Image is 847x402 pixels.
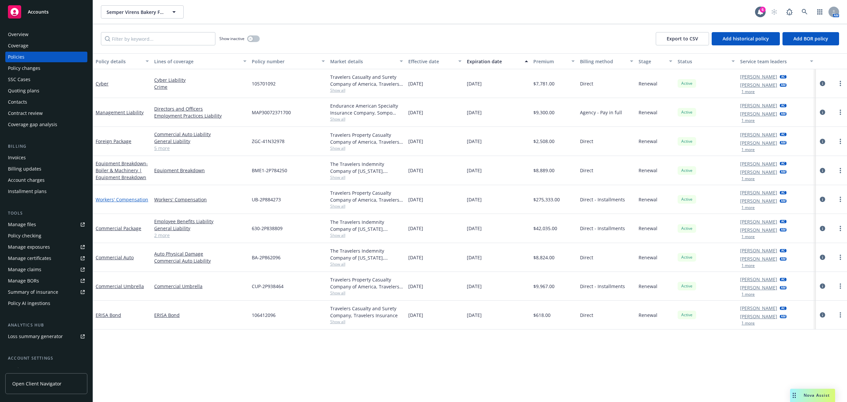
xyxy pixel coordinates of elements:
div: Analytics hub [5,322,87,328]
a: Summary of insurance [5,287,87,297]
button: 1 more [741,321,755,325]
a: Manage files [5,219,87,230]
div: The Travelers Indemnity Company of [US_STATE], Travelers Insurance [330,161,403,175]
span: Add historical policy [723,35,769,42]
span: Show inactive [219,36,245,41]
span: Active [680,196,693,202]
a: circleInformation [819,167,826,175]
span: $2,508.00 [533,138,555,145]
a: Account charges [5,175,87,185]
span: Direct [580,167,593,174]
div: Account settings [5,355,87,362]
span: Show all [330,116,403,122]
span: $275,333.00 [533,196,560,203]
a: Commercial Auto Liability [154,257,246,264]
a: [PERSON_NAME] [740,73,777,80]
span: Renewal [639,283,657,290]
button: Effective date [406,53,464,69]
div: Billing updates [8,164,41,174]
div: Policy checking [8,230,41,241]
a: [PERSON_NAME] [740,247,777,254]
a: Commercial Umbrella [96,283,144,289]
a: Policies [5,52,87,62]
span: Direct - Installments [580,225,625,232]
div: Service team leaders [740,58,806,65]
div: Status [678,58,728,65]
a: more [836,79,844,87]
a: Manage certificates [5,253,87,264]
div: Travelers Casualty and Surety Company, Travelers Insurance [330,305,403,319]
a: Workers' Compensation [154,196,246,203]
div: Expiration date [467,58,521,65]
div: Coverage gap analysis [8,119,57,130]
div: Travelers Property Casualty Company of America, Travelers Insurance [330,131,403,145]
span: Active [680,80,693,86]
div: Policies [8,52,24,62]
span: 630-2P838809 [252,225,283,232]
span: $8,824.00 [533,254,555,261]
a: Search [798,5,811,19]
a: Commercial Umbrella [154,283,246,290]
div: SSC Cases [8,74,30,85]
span: [DATE] [408,196,423,203]
a: Commercial Auto Liability [154,131,246,138]
a: Foreign Package [96,138,131,144]
button: Stage [636,53,675,69]
a: circleInformation [819,79,826,87]
div: 6 [760,7,766,13]
span: Show all [330,261,403,267]
div: Billing method [580,58,626,65]
button: 1 more [741,177,755,181]
a: [PERSON_NAME] [740,110,777,117]
button: 1 more [741,264,755,268]
span: Add BOR policy [793,35,828,42]
span: [DATE] [467,196,482,203]
a: [PERSON_NAME] [740,197,777,204]
div: Policy details [96,58,142,65]
div: Drag to move [790,389,798,402]
div: Policy changes [8,63,40,74]
span: [DATE] [467,312,482,319]
a: Switch app [813,5,826,19]
span: Manage exposures [5,242,87,252]
button: Status [675,53,737,69]
button: Export to CSV [656,32,709,45]
span: Nova Assist [804,392,830,398]
div: Coverage [8,40,28,51]
span: Open Client Navigator [12,380,62,387]
div: Manage certificates [8,253,51,264]
a: more [836,167,844,175]
a: [PERSON_NAME] [740,139,777,146]
button: Add historical policy [712,32,780,45]
span: Renewal [639,254,657,261]
span: [DATE] [408,225,423,232]
a: General Liability [154,225,246,232]
a: Invoices [5,152,87,163]
a: [PERSON_NAME] [740,218,777,225]
div: Market details [330,58,396,65]
div: Endurance American Specialty Insurance Company, Sompo International, CRC Group [330,102,403,116]
div: Overview [8,29,28,40]
a: Commercial Auto [96,254,134,261]
a: Loss summary generator [5,331,87,342]
span: Direct [580,312,593,319]
a: [PERSON_NAME] [740,226,777,233]
div: Summary of insurance [8,287,58,297]
span: UB-2P884273 [252,196,281,203]
a: [PERSON_NAME] [740,102,777,109]
div: Manage claims [8,264,41,275]
span: Show all [330,175,403,180]
a: Cyber Liability [154,76,246,83]
a: circleInformation [819,225,826,232]
span: Show all [330,319,403,325]
span: [DATE] [408,312,423,319]
a: more [836,253,844,261]
a: circleInformation [819,253,826,261]
span: Direct [580,138,593,145]
div: Contract review [8,108,43,119]
a: [PERSON_NAME] [740,131,777,138]
a: circleInformation [819,282,826,290]
a: [PERSON_NAME] [740,305,777,312]
span: Semper Virens Bakery Food Cooperative, Inc. [107,9,164,16]
a: Directors and Officers [154,105,246,112]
